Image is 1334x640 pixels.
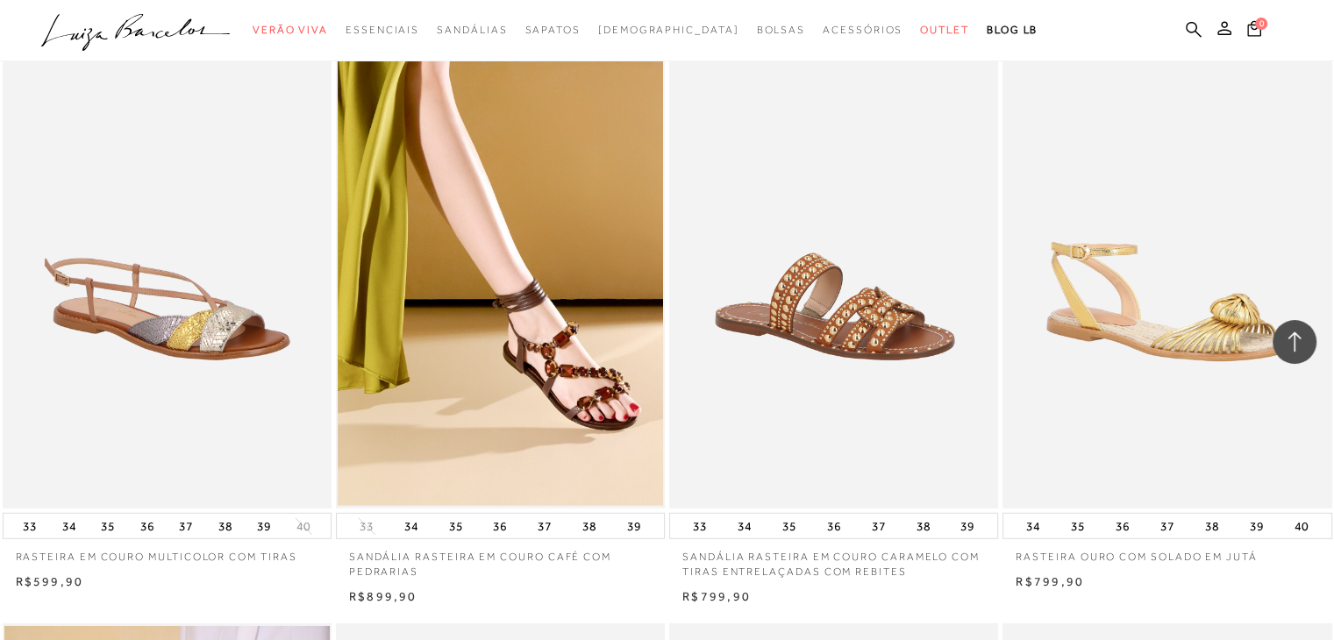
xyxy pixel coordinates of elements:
button: 33 [354,518,379,535]
span: R$599,90 [16,574,84,588]
button: 36 [1110,514,1135,538]
a: BLOG LB [987,14,1038,46]
img: RASTEIRA EM COURO MULTICOLOR COM TIRAS [4,18,330,507]
button: 33 [18,514,42,538]
img: SANDÁLIA RASTEIRA EM COURO CARAMELO COM TIRAS ENTRELAÇADAS COM REBITES [671,18,996,507]
button: 37 [174,514,198,538]
button: 36 [488,514,512,538]
button: 37 [867,514,891,538]
a: categoryNavScreenReaderText [346,14,419,46]
a: SANDÁLIA RASTEIRA EM COURO CARAMELO COM TIRAS ENTRELAÇADAS COM REBITES [669,539,998,580]
span: R$799,90 [1016,574,1084,588]
a: SANDÁLIA RASTEIRA EM COURO CAFÉ COM PEDRARIAS [336,539,665,580]
button: 40 [1289,514,1314,538]
button: 39 [955,514,980,538]
a: SANDÁLIA RASTEIRA EM COURO CAFÉ COM PEDRARIAS SANDÁLIA RASTEIRA EM COURO CAFÉ COM PEDRARIAS [338,18,663,507]
a: categoryNavScreenReaderText [437,14,507,46]
button: 37 [532,514,557,538]
a: categoryNavScreenReaderText [524,14,580,46]
span: Sapatos [524,24,580,36]
span: R$799,90 [682,589,751,603]
span: R$899,90 [349,589,417,603]
button: 39 [1245,514,1269,538]
span: Bolsas [756,24,805,36]
img: SANDÁLIA RASTEIRA EM COURO CAFÉ COM PEDRARIAS [338,18,663,507]
a: RASTEIRA OURO COM SOLADO EM JUTÁ [1002,539,1331,565]
button: 35 [96,514,120,538]
button: 35 [443,514,467,538]
button: 40 [291,518,316,535]
button: 34 [732,514,757,538]
button: 33 [688,514,712,538]
button: 39 [622,514,646,538]
span: [DEMOGRAPHIC_DATA] [598,24,739,36]
a: categoryNavScreenReaderText [823,14,902,46]
button: 38 [1200,514,1224,538]
span: Essenciais [346,24,419,36]
span: 0 [1255,18,1267,30]
a: categoryNavScreenReaderText [756,14,805,46]
a: RASTEIRA OURO COM SOLADO EM JUTÁ [1004,18,1330,507]
button: 36 [822,514,846,538]
span: Verão Viva [253,24,328,36]
span: Acessórios [823,24,902,36]
button: 35 [1066,514,1090,538]
button: 37 [1155,514,1180,538]
button: 35 [777,514,802,538]
button: 36 [135,514,160,538]
img: RASTEIRA OURO COM SOLADO EM JUTÁ [1004,16,1331,509]
span: BLOG LB [987,24,1038,36]
a: RASTEIRA EM COURO MULTICOLOR COM TIRAS RASTEIRA EM COURO MULTICOLOR COM TIRAS [4,18,330,507]
button: 38 [910,514,935,538]
button: 0 [1242,19,1266,43]
button: 38 [213,514,238,538]
span: Outlet [920,24,969,36]
a: noSubCategoriesText [598,14,739,46]
a: categoryNavScreenReaderText [253,14,328,46]
button: 34 [1021,514,1045,538]
a: SANDÁLIA RASTEIRA EM COURO CARAMELO COM TIRAS ENTRELAÇADAS COM REBITES SANDÁLIA RASTEIRA EM COURO... [671,18,996,507]
span: Sandálias [437,24,507,36]
button: 34 [399,514,424,538]
a: RASTEIRA EM COURO MULTICOLOR COM TIRAS [3,539,332,565]
button: 39 [252,514,276,538]
button: 34 [57,514,82,538]
button: 38 [577,514,602,538]
a: categoryNavScreenReaderText [920,14,969,46]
